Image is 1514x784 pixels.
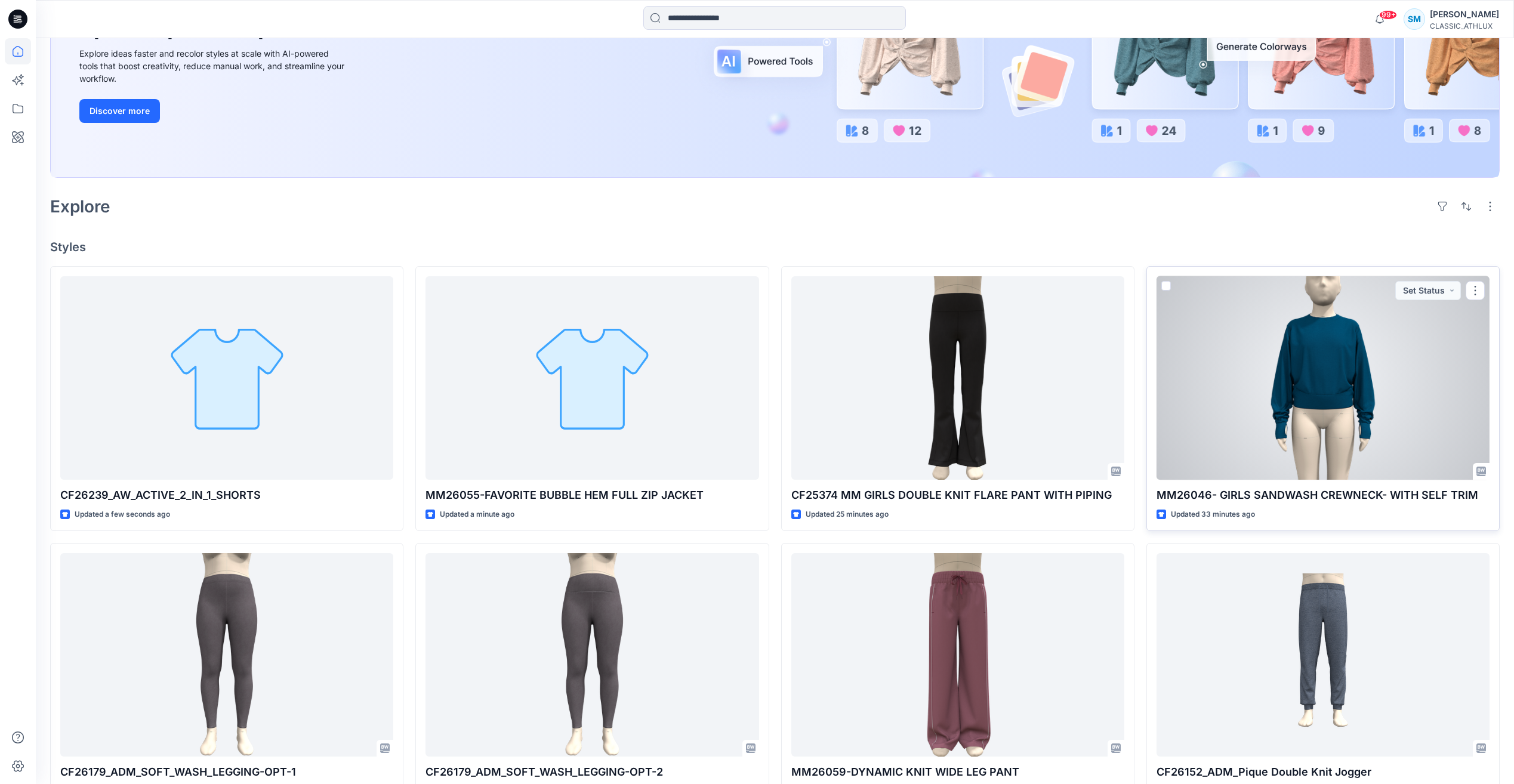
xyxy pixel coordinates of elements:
[1430,7,1499,21] div: [PERSON_NAME]
[1157,487,1490,504] p: MM26046- GIRLS SANDWASH CREWNECK- WITH SELF TRIM
[1404,8,1425,30] div: SM
[425,764,758,780] p: CF26179_ADM_SOFT_WASH_LEGGING-OPT-2
[791,487,1124,504] p: CF25374 MM GIRLS DOUBLE KNIT FLARE PANT WITH PIPING
[79,99,348,123] a: Discover more
[425,487,758,504] p: MM26055-FAVORITE BUBBLE HEM FULL ZIP JACKET
[791,764,1124,780] p: MM26059-DYNAMIC KNIT WIDE LEG PANT
[60,487,393,504] p: CF26239_AW_ACTIVE_2_IN_1_SHORTS
[806,508,889,521] p: Updated 25 minutes ago
[1430,21,1499,30] div: CLASSIC_ATHLUX
[60,764,393,780] p: CF26179_ADM_SOFT_WASH_LEGGING-OPT-1
[1379,10,1397,20] span: 99+
[1157,553,1490,757] a: CF26152_ADM_Pique Double Knit Jogger
[1157,764,1490,780] p: CF26152_ADM_Pique Double Knit Jogger
[1171,508,1255,521] p: Updated 33 minutes ago
[425,553,758,757] a: CF26179_ADM_SOFT_WASH_LEGGING-OPT-2
[50,240,1500,254] h4: Styles
[60,276,393,480] a: CF26239_AW_ACTIVE_2_IN_1_SHORTS
[75,508,170,521] p: Updated a few seconds ago
[1157,276,1490,480] a: MM26046- GIRLS SANDWASH CREWNECK- WITH SELF TRIM
[791,553,1124,757] a: MM26059-DYNAMIC KNIT WIDE LEG PANT
[79,99,160,123] button: Discover more
[60,553,393,757] a: CF26179_ADM_SOFT_WASH_LEGGING-OPT-1
[50,197,110,216] h2: Explore
[425,276,758,480] a: MM26055-FAVORITE BUBBLE HEM FULL ZIP JACKET
[791,276,1124,480] a: CF25374 MM GIRLS DOUBLE KNIT FLARE PANT WITH PIPING
[440,508,514,521] p: Updated a minute ago
[79,47,348,85] div: Explore ideas faster and recolor styles at scale with AI-powered tools that boost creativity, red...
